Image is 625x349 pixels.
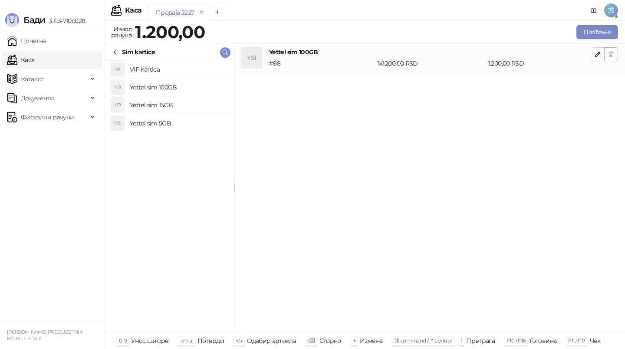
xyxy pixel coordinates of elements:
[394,337,452,344] span: ⌘ command / ⌃ control
[568,337,585,344] span: F11 / F17
[130,98,227,112] h4: Yettel sim 15GB
[196,9,207,16] button: remove
[23,15,45,25] span: Бади
[267,59,376,68] div: # 98
[109,23,133,41] div: Износ рачуна
[111,80,125,94] div: YS1
[466,335,495,346] div: Претрага
[45,17,85,25] span: 3.11.3-710c028
[21,70,44,88] span: Каталог
[7,51,34,69] a: Каса
[360,335,382,346] div: Измена
[125,7,141,14] div: Каса
[181,337,193,344] span: enter
[308,337,315,344] span: ⌫
[353,337,355,344] span: +
[111,98,125,112] div: YS1
[7,32,46,49] a: Почетна
[156,8,194,17] div: Продаја 2227
[21,109,74,126] span: Фискални рачуни
[131,335,169,346] div: Унос шифре
[590,335,601,346] div: Чек
[376,59,487,68] div: 1 x 1.200,00 RSD
[135,21,205,43] strong: 1.200,00
[507,337,525,344] span: F10 / F16
[130,63,227,76] h4: VIP kartica
[236,337,243,344] span: ↑/↓
[105,61,234,332] div: grid
[576,25,618,39] button: Плаћање
[5,13,19,27] img: Logo
[269,47,591,57] h4: Yettel sim 100GB
[530,335,556,346] div: Готовина
[122,47,155,57] div: Sim kartice
[604,3,618,17] span: JŠ
[241,47,262,68] div: YS1
[21,89,54,107] span: Документи
[487,59,592,68] div: 1.200,00 RSD
[111,116,125,130] div: YS5
[319,335,341,346] div: Сторно
[209,3,226,21] button: Add tab
[130,116,227,130] h4: Yettel sim 5GB
[111,63,125,76] div: VK
[247,335,296,346] div: Одабир артикла
[587,3,601,17] a: Документација
[130,80,227,94] h4: Yettel sim 100GB
[197,335,224,346] div: Потврди
[119,337,127,344] span: 0-9
[461,337,462,344] span: f
[7,329,82,342] small: [PERSON_NAME] PREDUZETNIK MOBILE STYLE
